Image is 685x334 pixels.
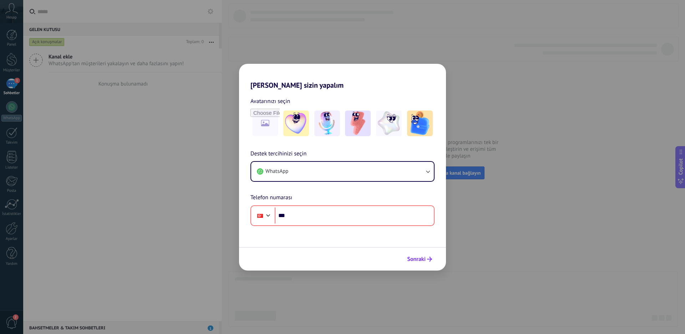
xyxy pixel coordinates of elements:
[404,253,435,265] button: Sonraki
[407,257,426,262] span: Sonraki
[250,193,292,202] span: Telefon numarası
[345,111,371,136] img: -3.jpeg
[314,111,340,136] img: -2.jpeg
[250,97,290,106] span: Avatarınızı seçin
[250,149,306,159] span: Destek tercihinizi seçin
[239,64,446,89] h2: [PERSON_NAME] sizin yapalım
[253,208,267,223] div: Turkey: + 90
[376,111,402,136] img: -4.jpeg
[251,162,434,181] button: WhatsApp
[407,111,433,136] img: -5.jpeg
[283,111,309,136] img: -1.jpeg
[265,168,288,175] span: WhatsApp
